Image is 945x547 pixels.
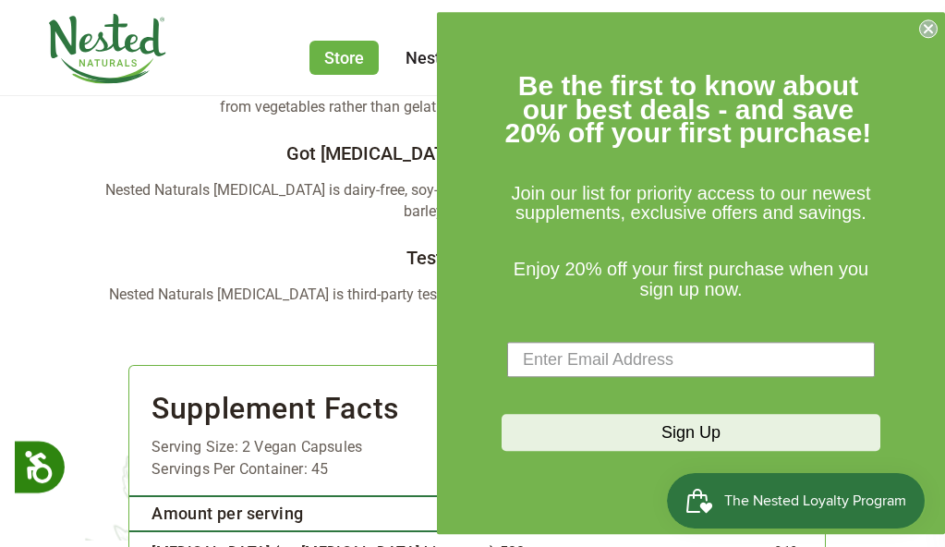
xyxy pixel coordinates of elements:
img: Nested Naturals [47,14,167,84]
th: Amount per serving [129,496,649,531]
p: We’ve made a conscious choice to make our [MEDICAL_DATA] 100% vegan. We’re proud to make our caps... [99,77,846,118]
a: Store [309,41,379,75]
h4: Tested and True [99,247,846,270]
span: Enjoy 20% off your first purchase when you sign up now. [514,259,868,299]
iframe: Button to open loyalty program pop-up [667,473,927,529]
p: Nested Naturals [MEDICAL_DATA] is third-party tested and certified before it ships to ensure you’... [99,285,846,326]
button: Close dialog [919,19,938,38]
p: Nested Naturals [MEDICAL_DATA] is dairy-free, soy-free, egg-free, nut-free, corn-free and gluten-... [99,180,846,222]
span: Be the first to know about our best deals - and save 20% off your first purchase! [505,70,872,148]
span: Join our list for priority access to our newest supplements, exclusive offers and savings. [511,183,870,224]
button: Sign Up [502,415,880,452]
h4: Got [MEDICAL_DATA]? We’ve got you covered [99,142,846,165]
h3: Supplement Facts [129,366,825,436]
input: Enter Email Address [507,343,875,378]
a: Nested Rewards [406,48,527,67]
div: FLYOUT Form [437,12,945,534]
